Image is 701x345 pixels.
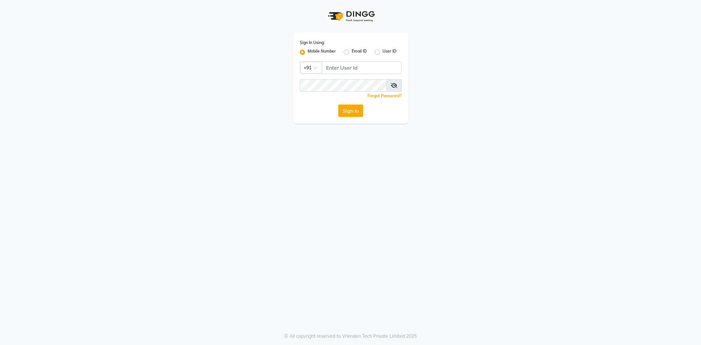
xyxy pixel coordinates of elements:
img: logo1.svg [324,7,377,26]
label: Mobile Number [308,48,336,56]
button: Sign In [338,104,363,117]
label: Email ID [352,48,367,56]
label: Sign In Using: [300,40,325,46]
label: User ID [383,48,396,56]
input: Username [322,61,402,74]
input: Username [300,79,387,92]
a: Forgot Password? [367,93,402,98]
